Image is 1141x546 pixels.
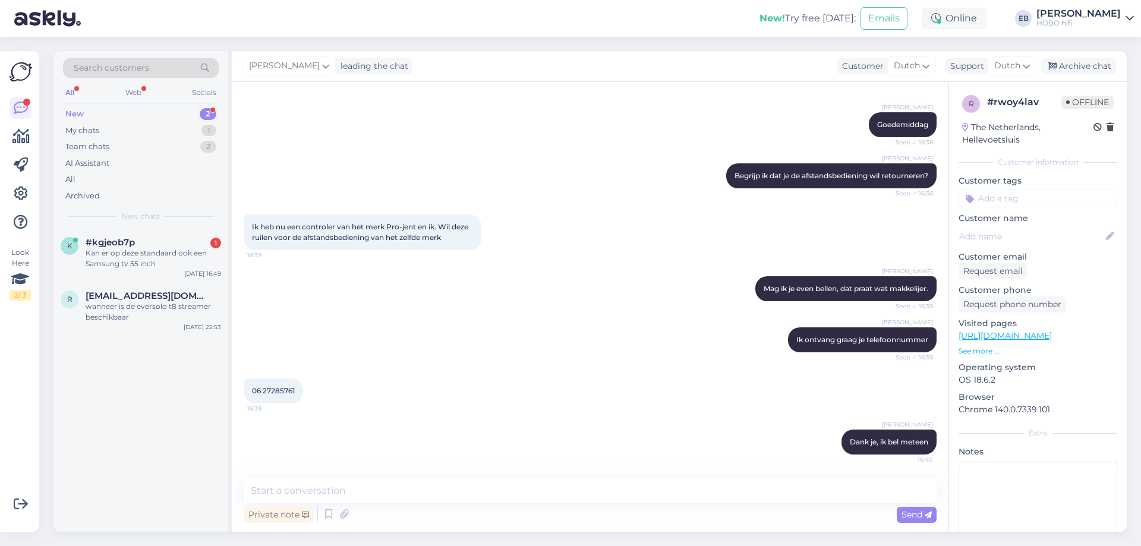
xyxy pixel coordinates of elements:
[959,190,1117,207] input: Add a tag
[10,247,31,301] div: Look Here
[122,211,160,222] span: New chats
[247,251,292,260] span: 16:38
[959,251,1117,263] p: Customer email
[10,290,31,301] div: 2 / 3
[65,190,100,202] div: Archived
[210,238,221,248] div: 1
[987,95,1061,109] div: # rwoy4lav
[796,335,928,344] span: Ik ontvang graag je telefoonnummer
[959,403,1117,416] p: Chrome 140.0.7339.101
[735,171,928,180] span: Begrijp ik dat je de afstandsbediening wil retourneren?
[882,318,933,327] span: [PERSON_NAME]
[759,11,856,26] div: Try free [DATE]:
[252,386,295,395] span: 06 27285761
[888,455,933,464] span: 16:40
[959,175,1117,187] p: Customer tags
[888,302,933,311] span: Seen ✓ 16:39
[959,391,1117,403] p: Browser
[1015,10,1032,27] div: EB
[65,141,109,153] div: Team chats
[190,85,219,100] div: Socials
[1036,18,1121,28] div: HOBO hifi
[959,296,1066,313] div: Request phone number
[994,59,1020,72] span: Dutch
[959,317,1117,330] p: Visited pages
[861,7,907,30] button: Emails
[959,230,1104,243] input: Add name
[86,291,209,301] span: robvanes1501@hotmail.com
[882,420,933,429] span: [PERSON_NAME]
[959,212,1117,225] p: Customer name
[882,267,933,276] span: [PERSON_NAME]
[1041,58,1116,74] div: Archive chat
[247,404,292,413] span: 16:39
[1036,9,1121,18] div: [PERSON_NAME]
[200,108,216,120] div: 2
[959,428,1117,438] div: Extra
[959,157,1117,168] div: Customer information
[959,263,1027,279] div: Request email
[201,125,216,137] div: 1
[65,108,84,120] div: New
[86,237,135,248] span: #kgjeob7p
[1061,96,1114,109] span: Offline
[65,173,75,185] div: All
[969,99,974,108] span: r
[1036,9,1134,28] a: [PERSON_NAME]HOBO hifi
[959,446,1117,458] p: Notes
[65,157,109,169] div: AI Assistant
[759,12,785,24] b: New!
[945,60,984,72] div: Support
[123,85,144,100] div: Web
[67,241,73,250] span: k
[894,59,920,72] span: Dutch
[184,269,221,278] div: [DATE] 16:49
[336,60,408,72] div: leading the chat
[959,374,1117,386] p: OS 18.6.2
[877,120,928,129] span: Goedemiddag
[67,295,73,304] span: r
[65,125,99,137] div: My chats
[244,507,314,523] div: Private note
[888,353,933,362] span: Seen ✓ 16:39
[888,189,933,198] span: Seen ✓ 16:36
[764,284,928,293] span: Mag ik je even bellen, dat praat wat makkelijer.
[882,154,933,163] span: [PERSON_NAME]
[249,59,320,72] span: [PERSON_NAME]
[962,121,1093,146] div: The Netherlands, Hellevoetsluis
[86,301,221,323] div: wanneer is de eversolo t8 streamer beschikbaar
[882,103,933,112] span: [PERSON_NAME]
[200,141,216,153] div: 2
[184,323,221,332] div: [DATE] 22:53
[74,62,149,74] span: Search customers
[902,509,932,520] span: Send
[86,248,221,269] div: Kan er op deze standaard ook een Samsung tv 55 inch
[959,346,1117,356] p: See more ...
[922,8,986,29] div: Online
[10,61,32,83] img: Askly Logo
[888,138,933,147] span: Seen ✓ 16:36
[63,85,77,100] div: All
[959,361,1117,374] p: Operating system
[837,60,884,72] div: Customer
[959,284,1117,296] p: Customer phone
[959,330,1052,341] a: [URL][DOMAIN_NAME]
[850,437,928,446] span: Dank je, ik bel meteen
[252,222,470,242] span: Ik heb nu een controler van het merk Pro-jent en ik. Wil deze ruilen voor de afstandsbediening va...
